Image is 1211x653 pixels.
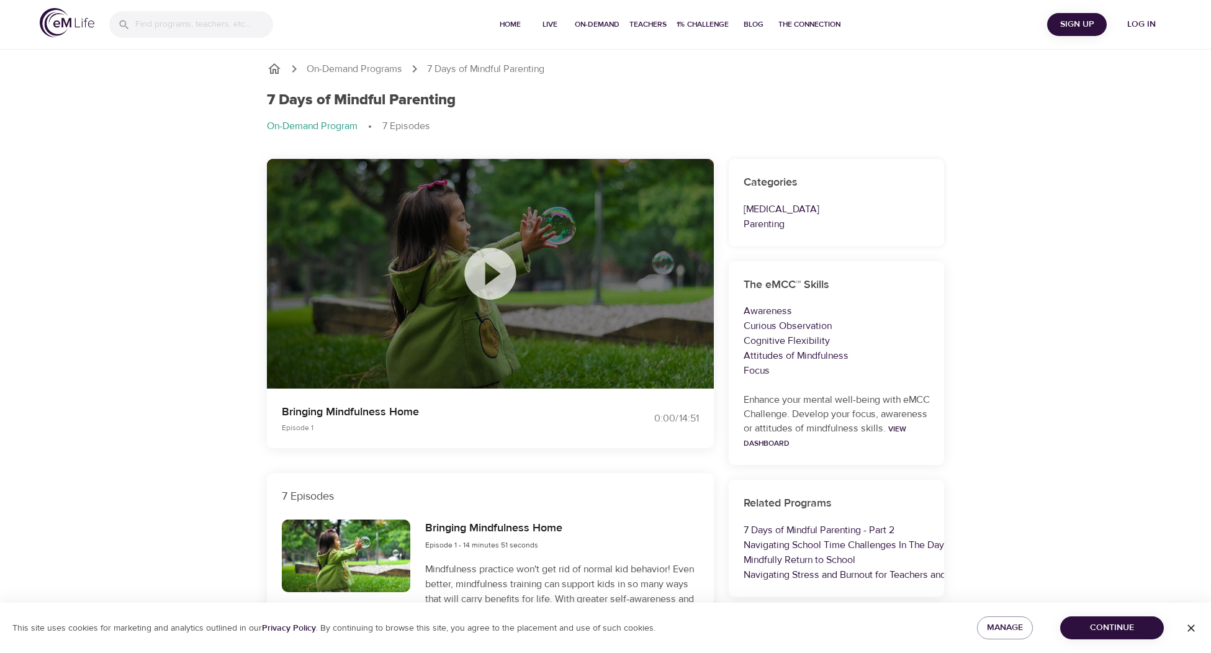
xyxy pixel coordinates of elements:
[739,18,768,31] span: Blog
[40,8,94,37] img: logo
[282,422,591,433] p: Episode 1
[495,18,525,31] span: Home
[744,393,930,450] p: Enhance your mental well-being with eMCC Challenge. Develop your focus, awareness or attitudes of...
[606,412,699,426] div: 0:00 / 14:51
[267,119,358,133] p: On-Demand Program
[744,276,930,294] h6: The eMCC™ Skills
[382,119,430,133] p: 7 Episodes
[977,616,1033,639] button: Manage
[262,623,316,634] a: Privacy Policy
[677,18,729,31] span: 1% Challenge
[744,539,988,551] a: Navigating School Time Challenges In The Days Of Delta
[1117,17,1166,32] span: Log in
[267,61,945,76] nav: breadcrumb
[778,18,840,31] span: The Connection
[744,348,930,363] p: Attitudes of Mindfulness
[135,11,273,38] input: Find programs, teachers, etc...
[307,62,402,76] a: On-Demand Programs
[744,318,930,333] p: Curious Observation
[744,202,930,217] p: [MEDICAL_DATA]
[744,495,930,513] h6: Related Programs
[987,620,1023,636] span: Manage
[267,91,456,109] h1: 7 Days of Mindful Parenting
[282,488,699,505] p: 7 Episodes
[1112,13,1171,36] button: Log in
[282,403,591,420] p: Bringing Mindfulness Home
[1060,616,1164,639] button: Continue
[744,363,930,378] p: Focus
[267,119,945,134] nav: breadcrumb
[744,217,930,232] p: Parenting
[744,304,930,318] p: Awareness
[744,333,930,348] p: Cognitive Flexibility
[1047,13,1107,36] button: Sign Up
[425,540,538,550] span: Episode 1 - 14 minutes 51 seconds
[425,562,698,651] p: Mindfulness practice won't get rid of normal kid behavior! Even better, mindfulness training can ...
[427,62,544,76] p: 7 Days of Mindful Parenting
[744,524,894,536] a: 7 Days of Mindful Parenting - Part 2
[629,18,667,31] span: Teachers
[744,174,930,192] h6: Categories
[1052,17,1102,32] span: Sign Up
[1070,620,1154,636] span: Continue
[744,569,999,581] a: Navigating Stress and Burnout for Teachers and School Staff
[535,18,565,31] span: Live
[425,520,562,538] h6: Bringing Mindfulness Home
[744,554,855,566] a: Mindfully Return to School
[575,18,619,31] span: On-Demand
